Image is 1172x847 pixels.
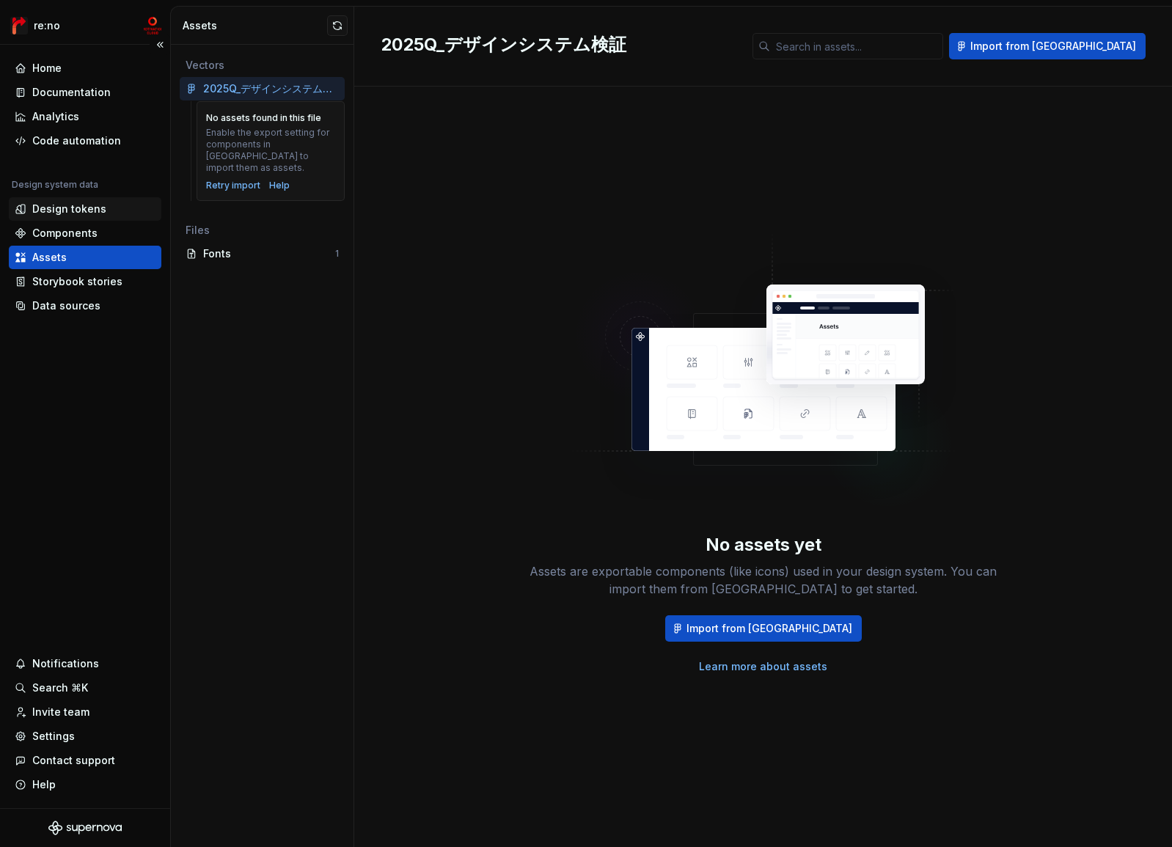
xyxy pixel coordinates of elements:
[10,17,28,34] img: 4ec385d3-6378-425b-8b33-6545918efdc5.png
[665,615,862,642] button: Import from [GEOGRAPHIC_DATA]
[206,112,321,124] div: No assets found in this file
[706,533,821,557] div: No assets yet
[12,179,98,191] div: Design system data
[770,33,943,59] input: Search in assets...
[9,725,161,748] a: Settings
[32,109,79,124] div: Analytics
[206,127,335,174] div: Enable the export setting for components in [GEOGRAPHIC_DATA] to import them as assets.
[9,270,161,293] a: Storybook stories
[32,777,56,792] div: Help
[9,81,161,104] a: Documentation
[9,105,161,128] a: Analytics
[186,223,339,238] div: Files
[699,659,827,674] a: Learn more about assets
[34,18,60,33] div: re:no
[32,250,67,265] div: Assets
[32,729,75,744] div: Settings
[32,133,121,148] div: Code automation
[32,681,88,695] div: Search ⌘K
[32,656,99,671] div: Notifications
[269,180,290,191] a: Help
[970,39,1136,54] span: Import from [GEOGRAPHIC_DATA]
[32,61,62,76] div: Home
[381,33,735,56] h2: 2025Q_デザインシステム検証
[529,562,998,598] div: Assets are exportable components (like icons) used in your design system. You can import them fro...
[32,226,98,241] div: Components
[9,749,161,772] button: Contact support
[9,246,161,269] a: Assets
[32,202,106,216] div: Design tokens
[9,221,161,245] a: Components
[150,34,170,55] button: Collapse sidebar
[183,18,327,33] div: Assets
[203,81,339,96] div: 2025Q_デザインシステム検証
[9,773,161,796] button: Help
[32,85,111,100] div: Documentation
[9,294,161,318] a: Data sources
[144,17,161,34] img: mc-develop
[32,274,122,289] div: Storybook stories
[9,676,161,700] button: Search ⌘K
[180,77,345,100] a: 2025Q_デザインシステム検証
[32,753,115,768] div: Contact support
[9,197,161,221] a: Design tokens
[686,621,852,636] span: Import from [GEOGRAPHIC_DATA]
[32,705,89,719] div: Invite team
[9,700,161,724] a: Invite team
[3,10,167,41] button: re:nomc-develop
[203,246,335,261] div: Fonts
[335,248,339,260] div: 1
[32,298,100,313] div: Data sources
[48,821,122,835] svg: Supernova Logo
[949,33,1146,59] button: Import from [GEOGRAPHIC_DATA]
[186,58,339,73] div: Vectors
[9,56,161,80] a: Home
[9,652,161,675] button: Notifications
[9,129,161,153] a: Code automation
[206,180,260,191] button: Retry import
[180,242,345,265] a: Fonts1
